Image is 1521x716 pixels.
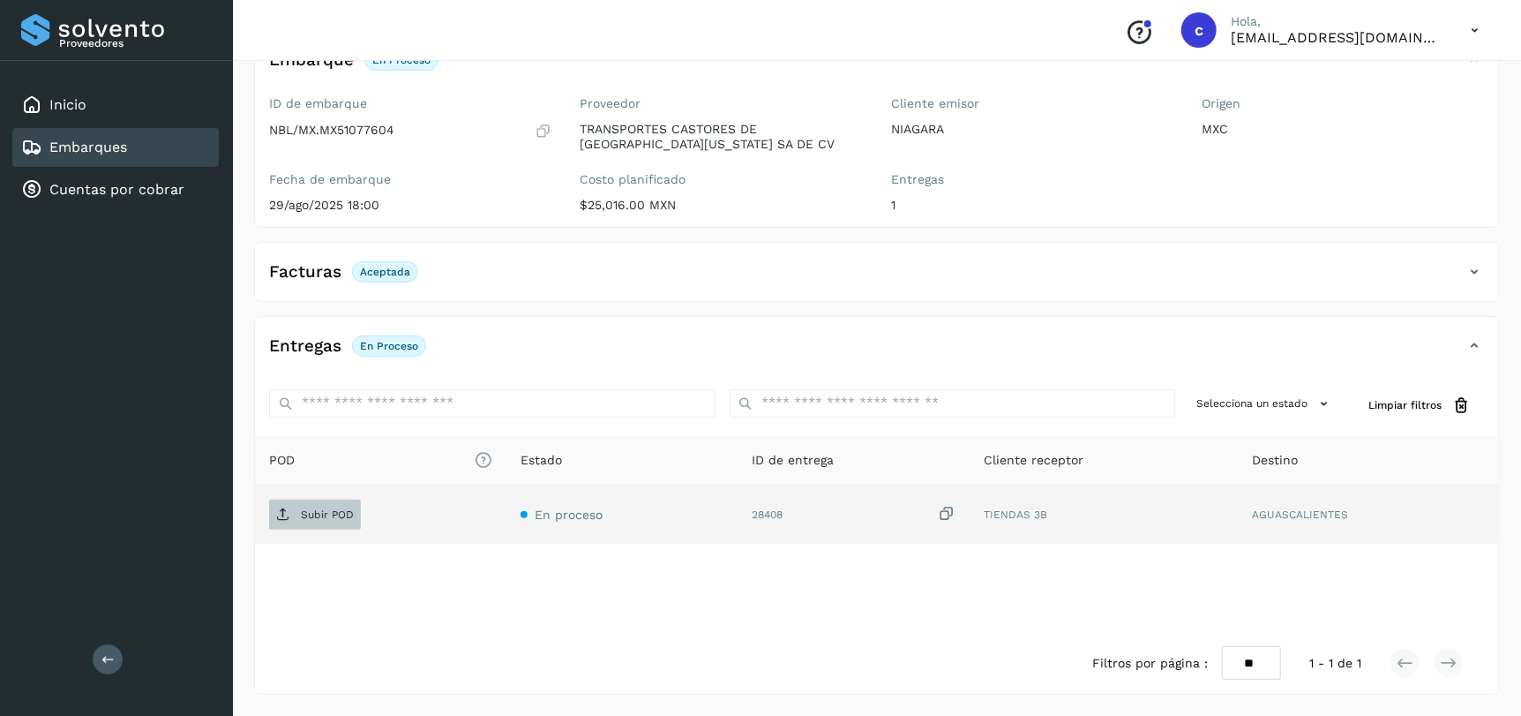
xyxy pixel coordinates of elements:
label: Origen [1203,96,1486,111]
p: En proceso [360,340,418,352]
div: EntregasEn proceso [255,331,1499,375]
div: EmbarqueEn proceso [255,45,1499,89]
p: TRANSPORTES CASTORES DE [GEOGRAPHIC_DATA][US_STATE] SA DE CV [581,122,864,152]
div: Inicio [12,86,219,124]
p: Aceptada [360,266,410,278]
span: Cliente receptor [984,451,1083,470]
span: ID de entrega [753,451,835,470]
span: Destino [1252,451,1298,470]
p: $25,016.00 MXN [581,198,864,213]
label: Proveedor [581,96,864,111]
div: Cuentas por cobrar [12,170,219,209]
label: Costo planificado [581,172,864,187]
p: Proveedores [59,37,212,49]
p: Subir POD [301,509,354,521]
h4: Facturas [269,262,341,283]
button: Selecciona un estado [1189,389,1340,418]
label: Cliente emisor [891,96,1174,111]
a: Cuentas por cobrar [49,181,184,198]
div: Embarques [12,128,219,167]
div: FacturasAceptada [255,257,1499,301]
a: Embarques [49,139,127,155]
span: 1 - 1 de 1 [1309,654,1361,673]
p: cuentasespeciales8_met@castores.com.mx [1231,29,1442,46]
button: Limpiar filtros [1354,389,1485,422]
p: NBL/MX.MX51077604 [269,123,394,138]
p: 29/ago/2025 18:00 [269,198,552,213]
td: TIENDAS 3B [970,486,1238,544]
div: 28408 [753,505,955,524]
p: Hola, [1231,14,1442,29]
p: NIAGARA [891,122,1174,137]
td: AGUASCALIENTES [1238,486,1499,544]
span: Filtros por página : [1092,654,1208,673]
button: Subir POD [269,500,361,530]
label: Fecha de embarque [269,172,552,187]
span: Limpiar filtros [1368,397,1442,413]
span: En proceso [535,508,603,522]
p: MXC [1203,122,1486,137]
p: 1 [891,198,1174,213]
label: ID de embarque [269,96,552,111]
span: Estado [521,451,562,470]
label: Entregas [891,172,1174,187]
span: POD [269,451,492,470]
a: Inicio [49,96,86,113]
h4: Entregas [269,336,341,357]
